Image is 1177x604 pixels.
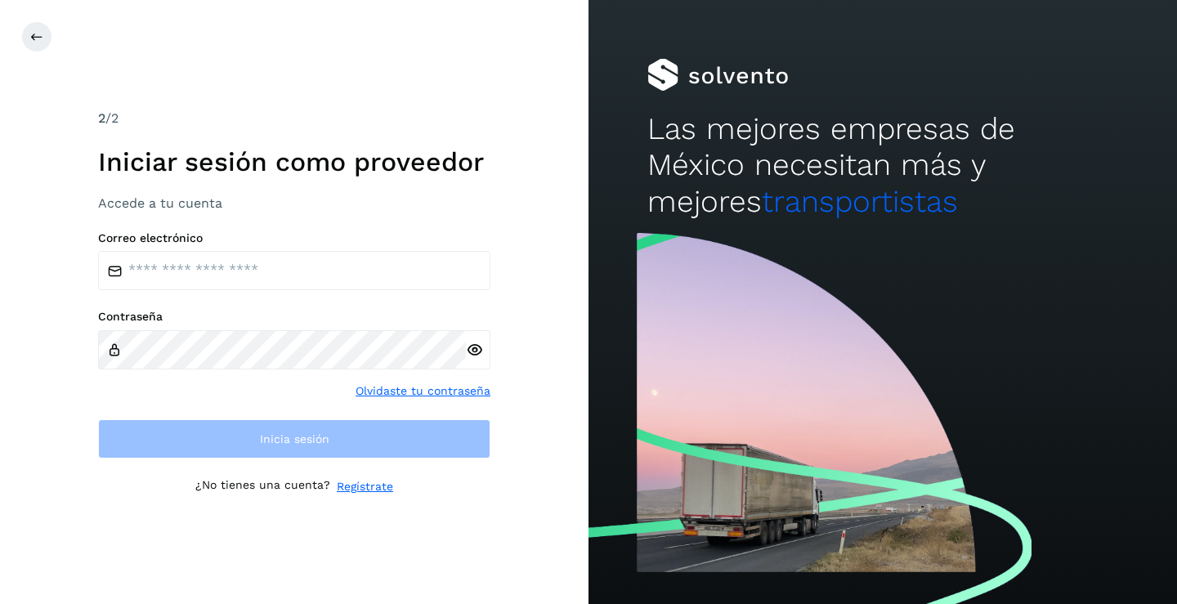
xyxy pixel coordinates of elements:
a: Regístrate [337,478,393,495]
span: transportistas [762,184,958,219]
a: Olvidaste tu contraseña [356,383,490,400]
p: ¿No tienes una cuenta? [195,478,330,495]
h2: Las mejores empresas de México necesitan más y mejores [647,111,1118,220]
span: Inicia sesión [260,433,329,445]
h3: Accede a tu cuenta [98,195,490,211]
button: Inicia sesión [98,419,490,459]
label: Contraseña [98,310,490,324]
span: 2 [98,110,105,126]
h1: Iniciar sesión como proveedor [98,146,490,177]
div: /2 [98,109,490,128]
label: Correo electrónico [98,231,490,245]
